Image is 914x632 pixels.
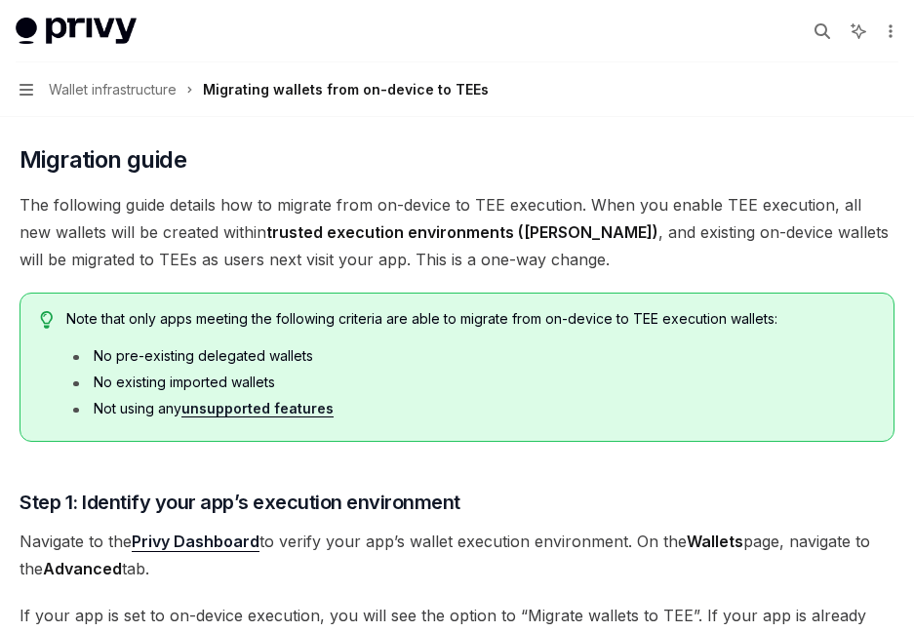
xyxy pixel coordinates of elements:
[66,346,874,366] li: No pre-existing delegated wallets
[879,18,898,45] button: More actions
[49,78,177,101] span: Wallet infrastructure
[20,489,460,516] span: Step 1: Identify your app’s execution environment
[40,311,54,329] svg: Tip
[66,309,874,329] span: Note that only apps meeting the following criteria are able to migrate from on-device to TEE exec...
[132,532,259,552] a: Privy Dashboard
[687,532,743,551] strong: Wallets
[16,18,137,45] img: light logo
[181,400,334,417] a: unsupported features
[66,399,874,418] li: Not using any
[66,373,874,392] li: No existing imported wallets
[20,191,894,273] span: The following guide details how to migrate from on-device to TEE execution. When you enable TEE e...
[20,528,894,582] span: Navigate to the to verify your app’s wallet execution environment. On the page, navigate to the tab.
[266,222,658,242] strong: trusted execution environments ([PERSON_NAME])
[20,144,186,176] span: Migration guide
[43,559,122,578] strong: Advanced
[203,78,489,101] div: Migrating wallets from on-device to TEEs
